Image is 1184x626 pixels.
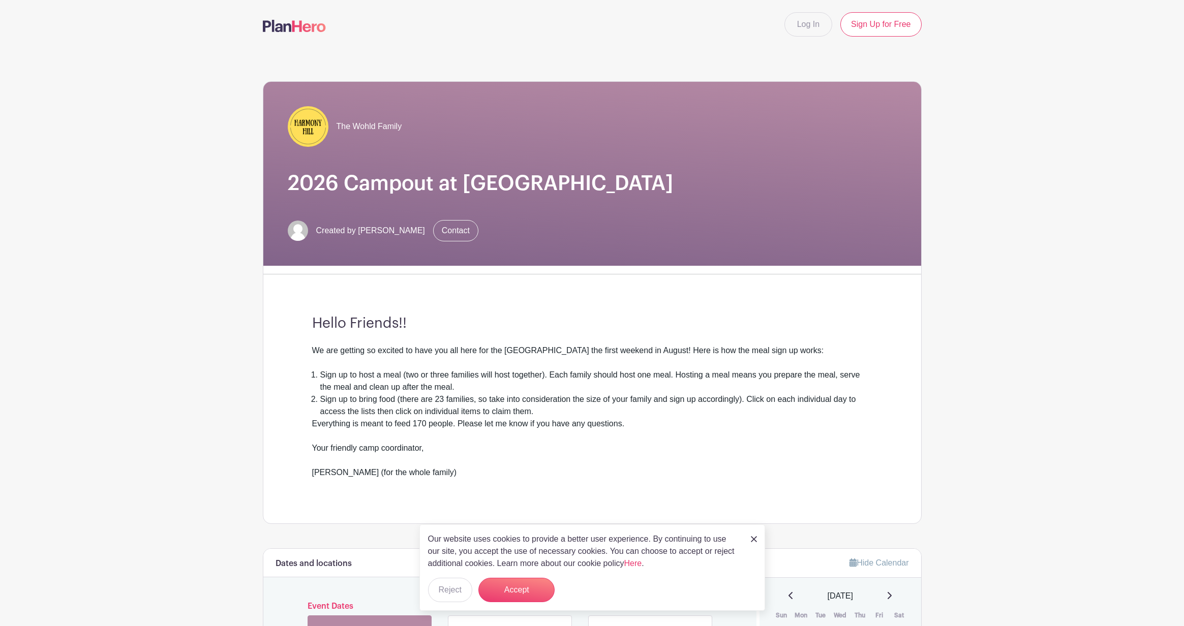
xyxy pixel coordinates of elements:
[828,590,853,602] span: [DATE]
[428,533,740,570] p: Our website uses cookies to provide a better user experience. By continuing to use our site, you ...
[312,315,872,332] h3: Hello Friends!!
[840,12,921,37] a: Sign Up for Free
[792,610,811,620] th: Mon
[428,578,472,602] button: Reject
[784,12,832,37] a: Log In
[288,221,308,241] img: default-ce2991bfa6775e67f084385cd625a349d9dcbb7a52a09fb2fda1e96e2d18dcdb.png
[478,578,555,602] button: Accept
[312,466,872,491] div: [PERSON_NAME] (for the whole family)
[276,559,352,569] h6: Dates and locations
[312,442,872,466] div: Your friendly camp coordinator,
[433,220,478,241] a: Contact
[306,602,715,611] h6: Event Dates
[831,610,851,620] th: Wed
[751,536,757,542] img: close_button-5f87c8562297e5c2d7936805f587ecaba9071eb48480494691a3f1689db116b3.svg
[850,610,870,620] th: Thu
[889,610,909,620] th: Sat
[312,345,872,369] div: We are getting so excited to have you all here for the [GEOGRAPHIC_DATA] the first weekend in Aug...
[320,369,872,393] li: Sign up to host a meal (two or three families will host together). Each family should host one me...
[849,558,908,567] a: Hide Calendar
[624,559,642,568] a: Here
[288,106,328,147] img: Harmony%20Hill%20logo.png
[312,418,872,442] div: Everything is meant to feed 170 people. Please let me know if you have any questions.
[811,610,831,620] th: Tue
[337,120,402,133] span: The Wohld Family
[320,393,872,418] li: Sign up to bring food (there are 23 families, so take into consideration the size of your family ...
[772,610,792,620] th: Sun
[316,225,425,237] span: Created by [PERSON_NAME]
[288,171,897,196] h1: 2026 Campout at [GEOGRAPHIC_DATA]
[263,20,326,32] img: logo-507f7623f17ff9eddc593b1ce0a138ce2505c220e1c5a4e2b4648c50719b7d32.svg
[870,610,890,620] th: Fri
